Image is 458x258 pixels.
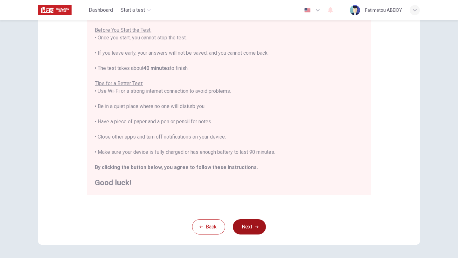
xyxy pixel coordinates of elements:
div: You are about to start a . • Once you start, you cannot stop the test. • If you leave early, your... [95,11,363,187]
img: en [303,8,311,13]
img: Profile picture [350,5,360,15]
h2: Good luck! [95,179,363,187]
a: ILAC logo [38,4,86,17]
button: Start a test [118,4,153,16]
img: ILAC logo [38,4,72,17]
div: Fatimetou ABEIDY [365,6,402,14]
u: Tips for a Better Test: [95,80,143,86]
b: By clicking the button below, you agree to follow these instructions. [95,164,258,170]
span: Start a test [121,6,145,14]
button: Next [233,219,266,234]
u: Before You Start the Test: [95,27,151,33]
button: Dashboard [86,4,115,16]
button: Back [192,219,225,234]
b: 40 minutes [143,65,170,71]
span: Dashboard [89,6,113,14]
